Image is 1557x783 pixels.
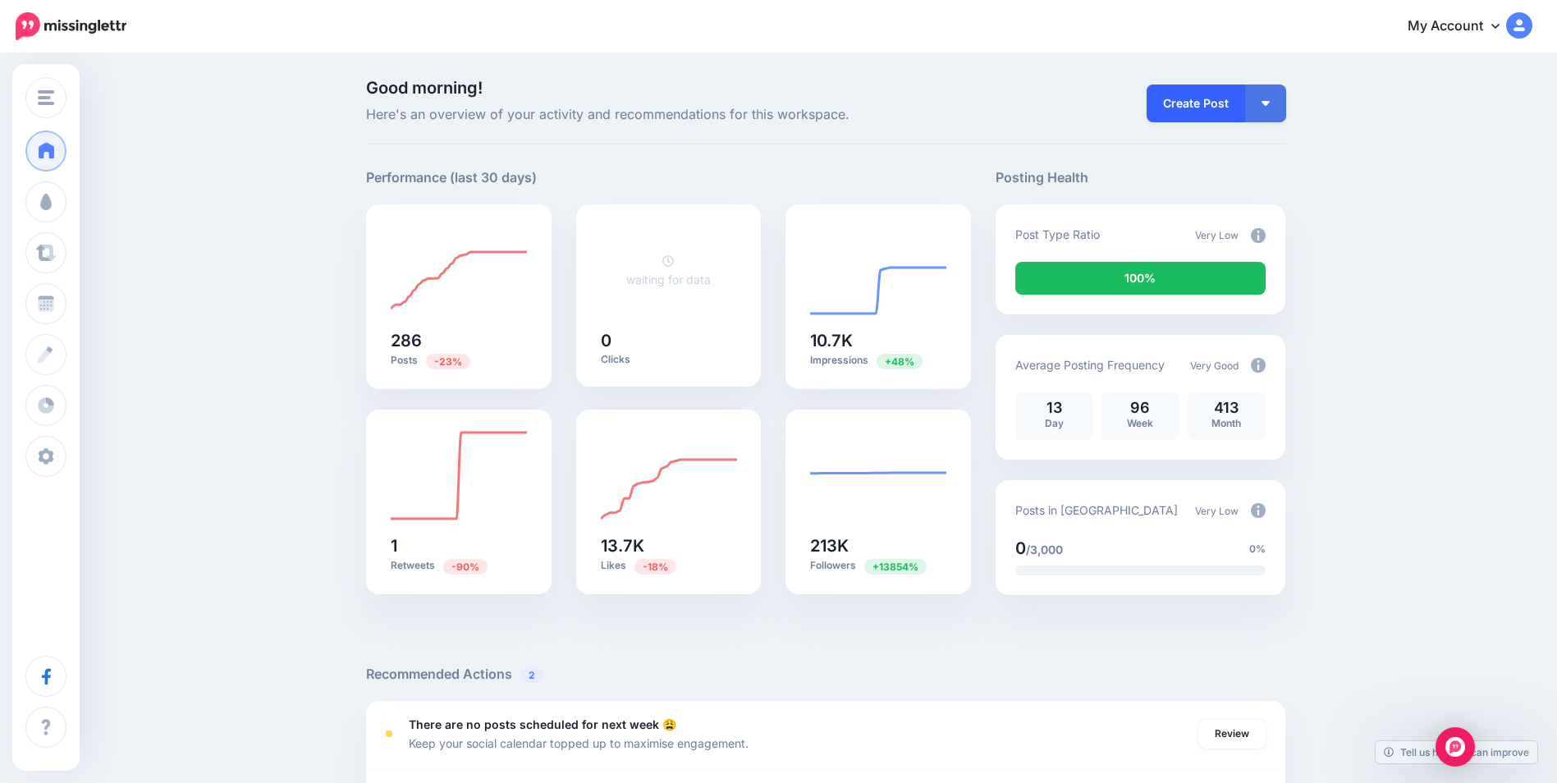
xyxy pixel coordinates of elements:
span: Very Low [1195,505,1239,517]
span: Day [1045,417,1064,429]
h5: Posting Health [996,167,1285,188]
img: info-circle-grey.png [1251,358,1266,373]
h5: 0 [601,332,737,349]
h5: 213K [810,538,946,554]
a: Create Post [1147,85,1245,122]
p: 13 [1023,401,1085,415]
span: Very Good [1190,359,1239,372]
p: Posts [391,353,527,369]
span: /3,000 [1026,543,1063,556]
p: 413 [1196,401,1257,415]
span: Here's an overview of your activity and recommendations for this workspace. [366,104,971,126]
a: Review [1198,719,1266,749]
img: info-circle-grey.png [1251,503,1266,518]
h5: Recommended Actions [366,664,1285,685]
span: 0 [1015,538,1026,558]
img: Missinglettr [16,12,126,40]
p: Likes [601,558,737,574]
h5: Performance (last 30 days) [366,167,537,188]
p: Impressions [810,353,946,369]
img: info-circle-grey.png [1251,228,1266,243]
span: Good morning! [366,78,483,98]
p: Keep your social calendar topped up to maximise engagement. [409,734,749,753]
h5: 1 [391,538,527,554]
a: waiting for data [626,254,711,286]
span: Previous period: 1.53K [864,559,927,575]
img: menu.png [38,90,54,105]
div: <div class='status-dot small red margin-right'></div>Error [386,730,392,737]
h5: 286 [391,332,527,349]
h5: 10.7K [810,332,946,349]
p: 96 [1110,401,1171,415]
p: Post Type Ratio [1015,225,1100,244]
span: Previous period: 16.7K [634,559,676,575]
a: My Account [1391,7,1532,47]
span: Week [1127,417,1153,429]
span: Previous period: 10 [443,559,488,575]
span: Previous period: 371 [426,354,470,369]
p: Retweets [391,558,527,574]
span: Month [1211,417,1241,429]
div: Open Intercom Messenger [1436,727,1475,767]
p: Posts in [GEOGRAPHIC_DATA] [1015,501,1178,520]
span: 0% [1249,541,1266,557]
div: 100% of your posts in the last 30 days were manually created (i.e. were not from Drip Campaigns o... [1015,262,1266,295]
h5: 13.7K [601,538,737,554]
span: Previous period: 7.23K [877,354,923,369]
b: There are no posts scheduled for next week 😩 [409,717,676,731]
img: arrow-down-white.png [1262,101,1270,106]
span: Very Low [1195,229,1239,241]
a: Tell us how we can improve [1376,741,1537,763]
p: Clicks [601,353,737,366]
p: Followers [810,558,946,574]
p: Average Posting Frequency [1015,355,1165,374]
span: 2 [520,667,543,683]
